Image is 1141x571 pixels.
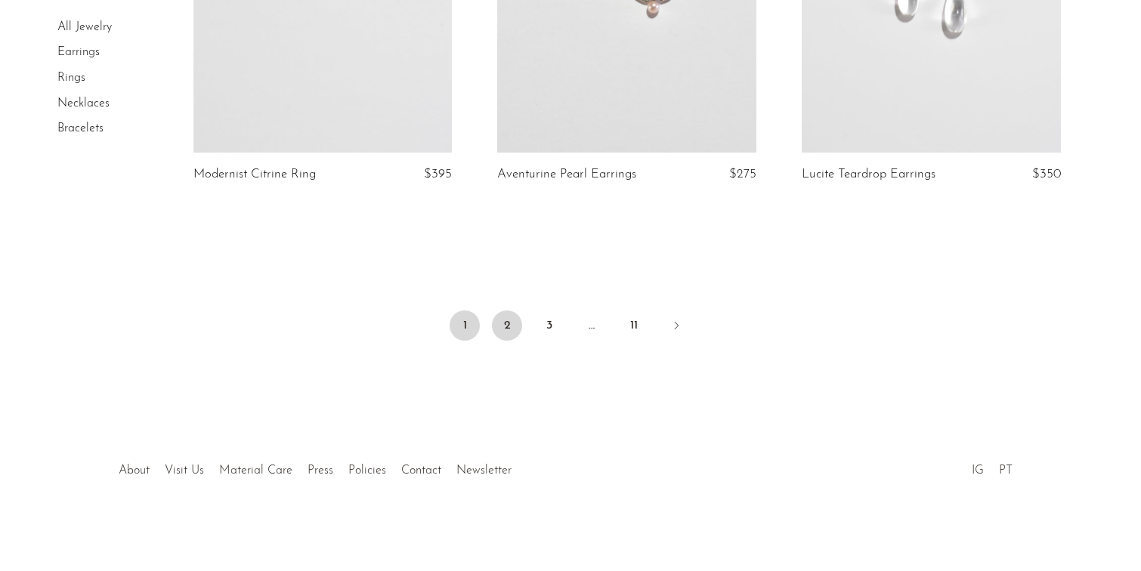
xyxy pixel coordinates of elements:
[661,310,691,344] a: Next
[450,310,480,341] span: 1
[964,452,1020,481] ul: Social Medias
[492,310,522,341] a: 2
[57,47,100,59] a: Earrings
[111,452,519,481] ul: Quick links
[401,465,441,477] a: Contact
[577,310,607,341] span: …
[534,310,564,341] a: 3
[999,465,1013,477] a: PT
[802,168,935,181] a: Lucite Teardrop Earrings
[972,465,984,477] a: IG
[219,465,292,477] a: Material Care
[497,168,636,181] a: Aventurine Pearl Earrings
[119,465,150,477] a: About
[193,168,316,181] a: Modernist Citrine Ring
[57,72,85,84] a: Rings
[165,465,204,477] a: Visit Us
[729,168,756,181] span: $275
[308,465,333,477] a: Press
[57,97,110,110] a: Necklaces
[424,168,452,181] span: $395
[348,465,386,477] a: Policies
[1032,168,1061,181] span: $350
[57,122,104,134] a: Bracelets
[619,310,649,341] a: 11
[57,21,112,33] a: All Jewelry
